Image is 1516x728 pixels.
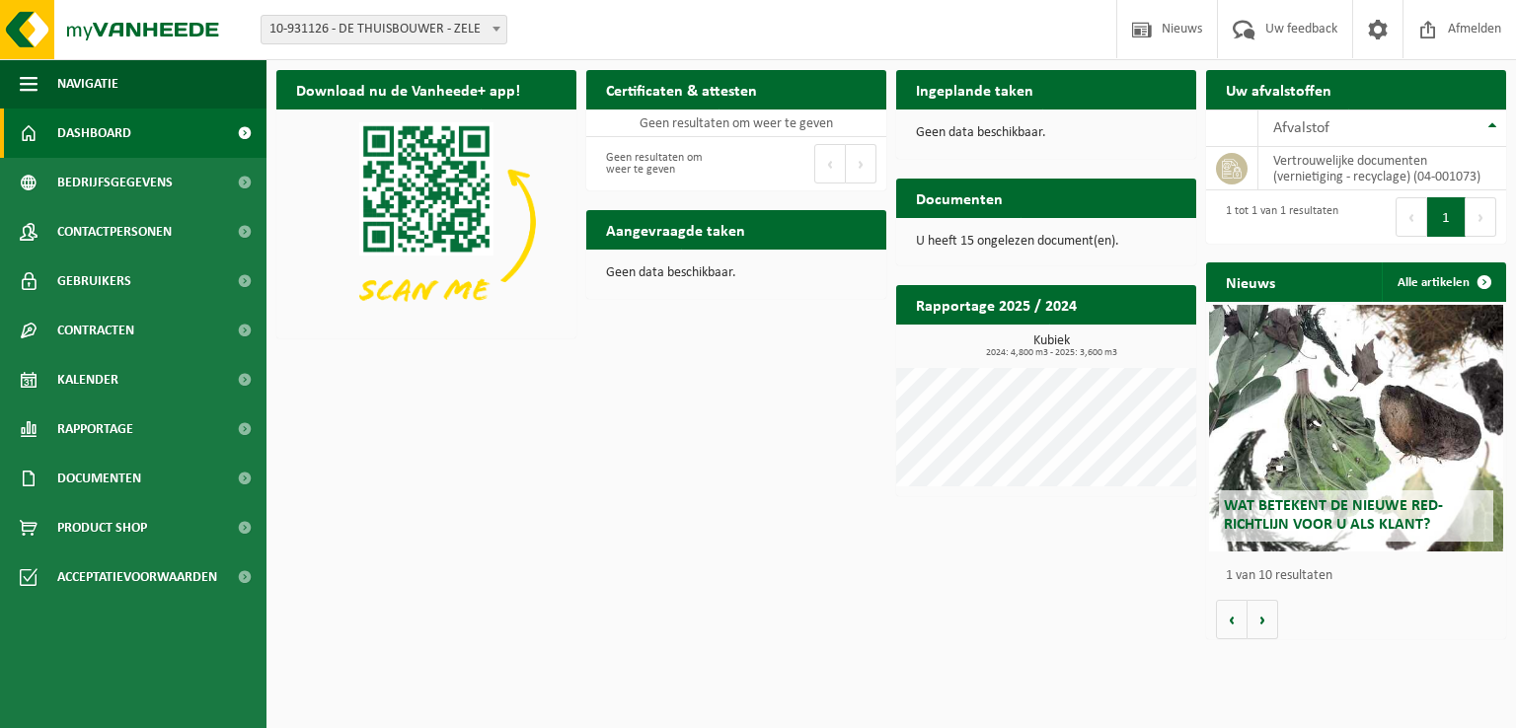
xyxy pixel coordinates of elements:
span: Contactpersonen [57,207,172,256]
span: Gebruikers [57,256,131,306]
span: Wat betekent de nieuwe RED-richtlijn voor u als klant? [1224,498,1443,533]
h2: Download nu de Vanheede+ app! [276,70,540,109]
span: 10-931126 - DE THUISBOUWER - ZELE [261,15,507,44]
h2: Documenten [896,179,1023,217]
div: 1 tot 1 van 1 resultaten [1216,195,1338,239]
h2: Ingeplande taken [896,70,1053,109]
h2: Nieuws [1206,262,1295,301]
td: Geen resultaten om weer te geven [586,109,886,137]
td: vertrouwelijke documenten (vernietiging - recyclage) (04-001073) [1258,147,1506,190]
span: 10-931126 - DE THUISBOUWER - ZELE [262,16,506,43]
span: Rapportage [57,404,133,454]
a: Wat betekent de nieuwe RED-richtlijn voor u als klant? [1209,305,1503,551]
img: Download de VHEPlus App [276,109,576,334]
button: Previous [814,144,846,183]
a: Bekijk rapportage [1049,324,1194,363]
button: Next [846,144,876,183]
p: 1 van 10 resultaten [1226,569,1496,583]
span: Bedrijfsgegevens [57,158,173,207]
p: U heeft 15 ongelezen document(en). [916,235,1176,249]
h2: Uw afvalstoffen [1206,70,1351,109]
span: Dashboard [57,109,131,158]
h2: Rapportage 2025 / 2024 [896,285,1097,324]
button: Volgende [1248,600,1278,639]
span: 2024: 4,800 m3 - 2025: 3,600 m3 [906,348,1196,358]
div: Geen resultaten om weer te geven [596,142,726,185]
h2: Aangevraagde taken [586,210,765,249]
a: Alle artikelen [1382,262,1504,302]
span: Contracten [57,306,134,355]
span: Afvalstof [1273,120,1329,136]
span: Product Shop [57,503,147,552]
p: Geen data beschikbaar. [606,266,867,280]
button: Next [1466,197,1496,237]
h2: Certificaten & attesten [586,70,777,109]
button: Previous [1396,197,1427,237]
p: Geen data beschikbaar. [916,126,1176,140]
button: 1 [1427,197,1466,237]
span: Acceptatievoorwaarden [57,552,217,602]
button: Vorige [1216,600,1248,639]
span: Kalender [57,355,118,404]
h3: Kubiek [906,334,1196,358]
span: Navigatie [57,59,118,109]
span: Documenten [57,454,141,503]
